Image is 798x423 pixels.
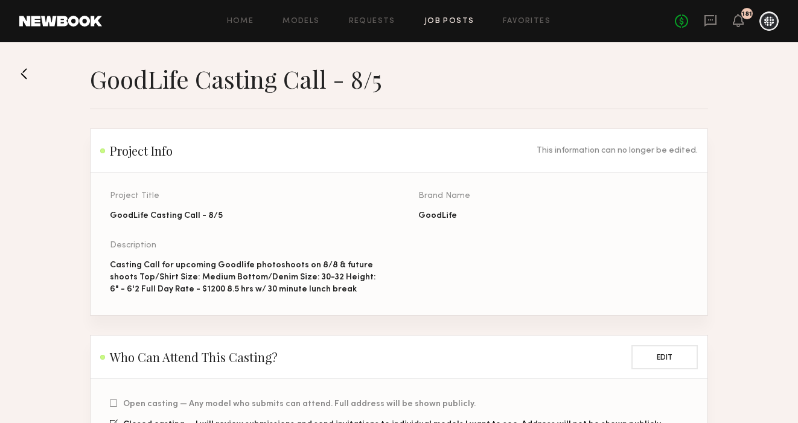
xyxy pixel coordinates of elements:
button: Edit [631,345,698,369]
div: Project Title [110,192,380,200]
div: This information can no longer be edited. [537,147,698,155]
div: GoodLife [418,210,688,222]
a: Home [227,17,254,25]
div: Brand Name [418,192,688,200]
h2: Project Info [100,144,173,158]
div: Description [110,241,380,250]
h1: GoodLife Casting Call - 8/5 [90,64,382,94]
h2: Who Can Attend This Casting? [100,350,278,364]
div: 181 [742,11,752,17]
a: Models [282,17,319,25]
div: GoodLife Casting Call - 8/5 [110,210,380,222]
a: Favorites [503,17,551,25]
a: Job Posts [424,17,474,25]
a: Requests [349,17,395,25]
span: Open casting — Any model who submits can attend. Full address will be shown publicly. [123,401,476,408]
div: Casting Call for upcoming Goodlife photoshoots on 8/8 & future shoots Top/Shirt Size: Medium Bott... [110,259,380,296]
